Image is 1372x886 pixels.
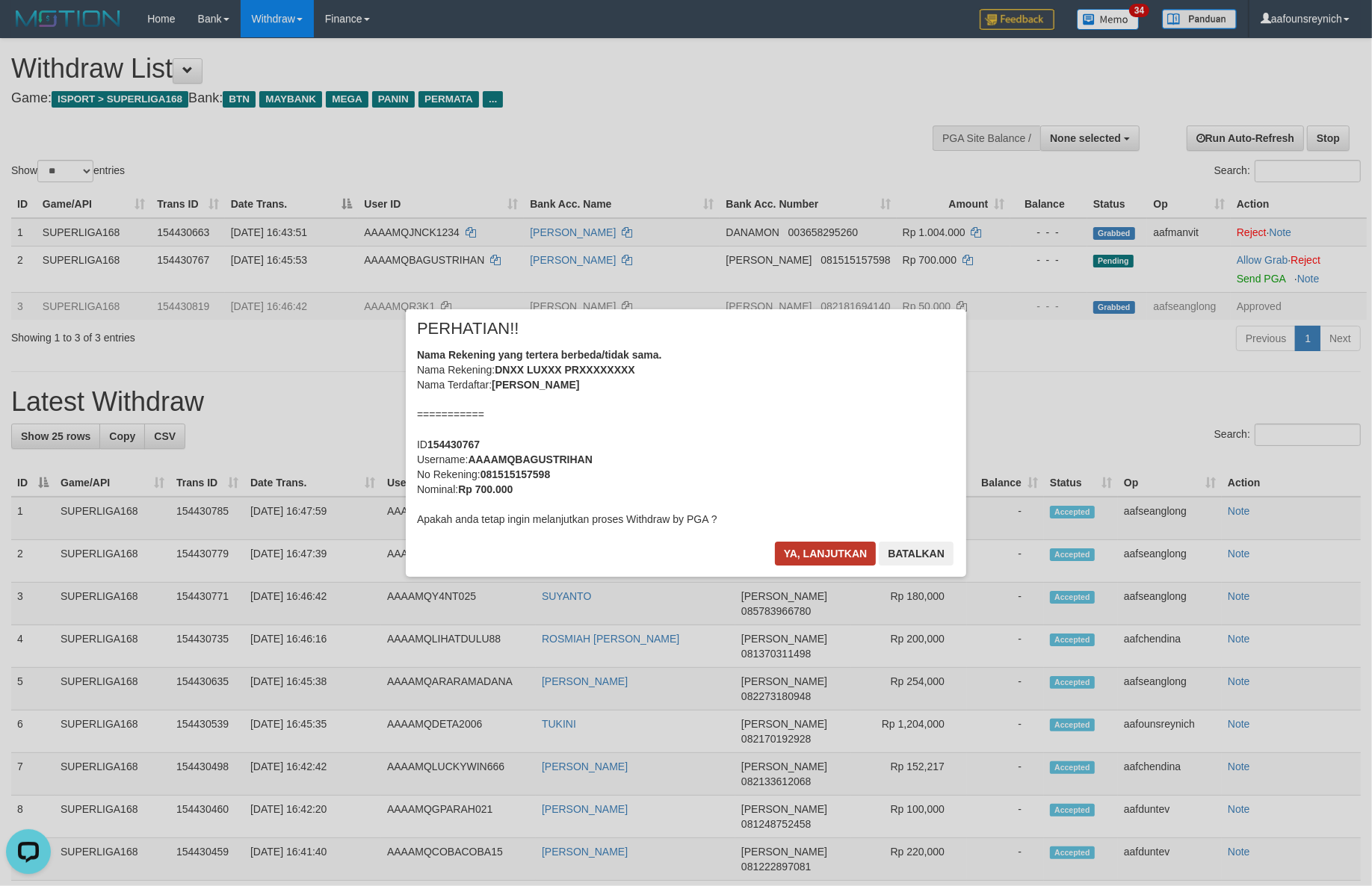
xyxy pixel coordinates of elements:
b: AAAAMQBAGUSTRIHAN [468,453,592,465]
button: Batalkan [879,542,954,566]
b: [PERSON_NAME] [492,379,579,391]
button: Open LiveChat chat widget [6,6,51,51]
div: Nama Rekening: Nama Terdaftar: =========== ID Username: No Rekening: Nominal: Apakah anda tetap i... [417,347,955,527]
b: 154430767 [427,439,480,450]
b: DNXX LUXXX PRXXXXXXXX [495,364,635,376]
button: Ya, lanjutkan [775,542,877,566]
span: PERHATIAN!! [417,321,519,336]
b: Rp 700.000 [458,483,513,495]
b: 081515157598 [480,468,550,480]
b: Nama Rekening yang tertera berbeda/tidak sama. [417,349,662,361]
